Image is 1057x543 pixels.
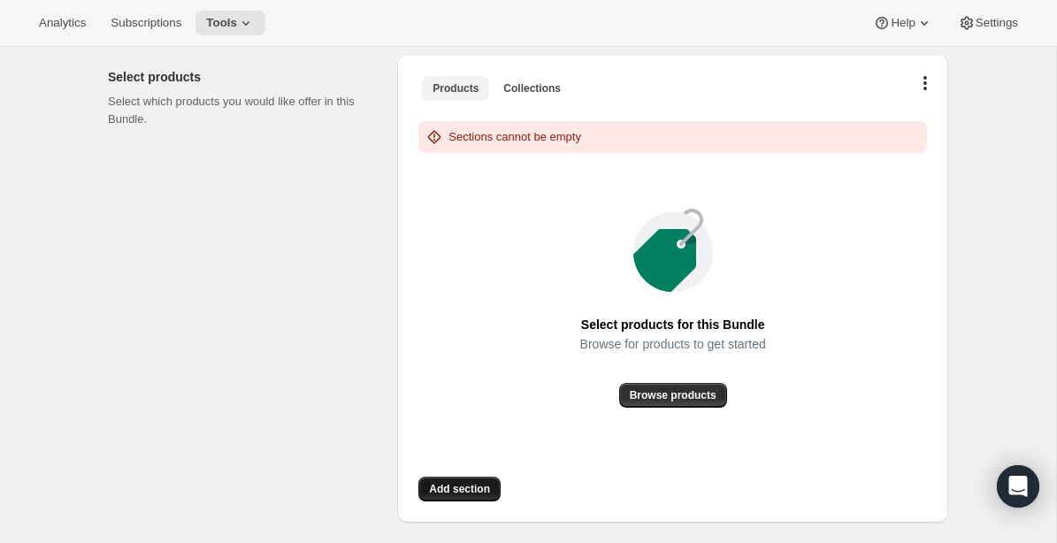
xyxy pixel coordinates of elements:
[433,81,479,96] span: Products
[976,16,1018,30] span: Settings
[418,477,501,501] button: Add section
[581,312,765,337] span: Select products for this Bundle
[862,11,943,35] button: Help
[630,388,716,402] span: Browse products
[580,332,766,356] span: Browse for products to get started
[947,11,1029,35] button: Settings
[997,465,1039,508] div: Open Intercom Messenger
[503,81,561,96] span: Collections
[891,16,915,30] span: Help
[429,482,490,496] span: Add section
[39,16,86,30] span: Analytics
[619,383,727,408] button: Browse products
[206,16,237,30] span: Tools
[195,11,265,35] button: Tools
[28,11,96,35] button: Analytics
[111,16,181,30] span: Subscriptions
[100,11,192,35] button: Subscriptions
[108,68,369,86] h2: Select products
[108,93,369,128] p: Select which products you would like offer in this Bundle.
[448,128,581,146] p: Sections cannot be empty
